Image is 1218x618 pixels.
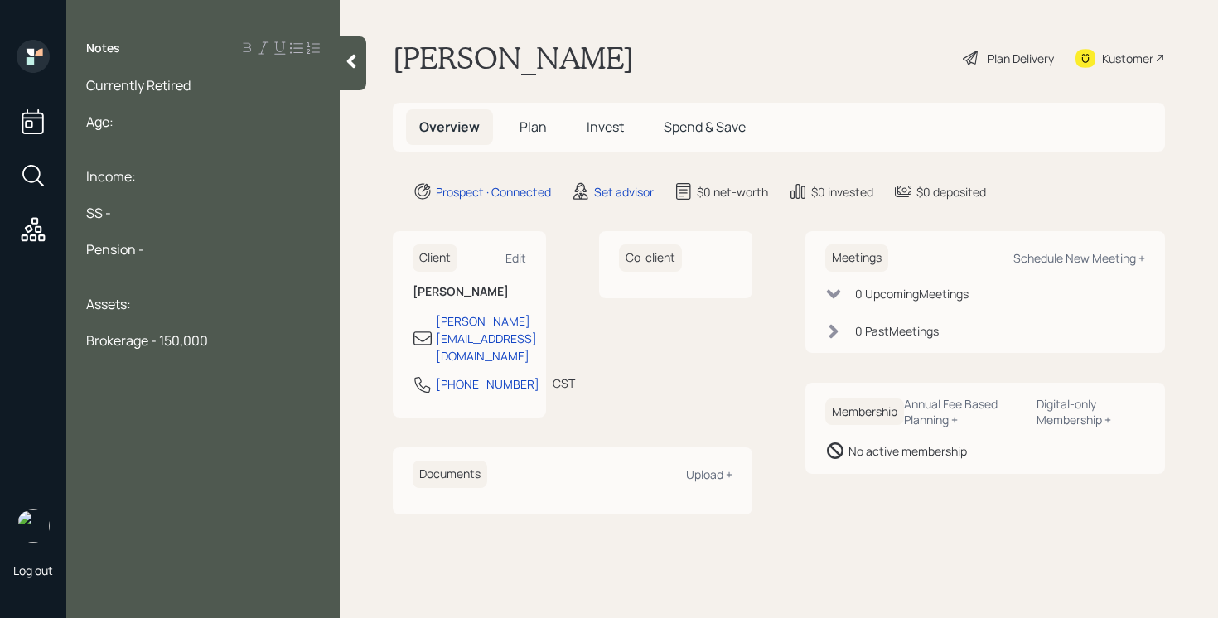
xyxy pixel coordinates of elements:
span: Pension - [86,240,144,258]
h6: Meetings [825,244,888,272]
h6: [PERSON_NAME] [413,285,526,299]
h6: Client [413,244,457,272]
div: No active membership [848,442,967,460]
div: 0 Upcoming Meeting s [855,285,969,302]
div: $0 net-worth [697,183,768,200]
h6: Documents [413,461,487,488]
div: CST [553,374,575,392]
div: 0 Past Meeting s [855,322,939,340]
div: $0 invested [811,183,873,200]
img: retirable_logo.png [17,509,50,543]
div: Annual Fee Based Planning + [904,396,1023,427]
span: Currently Retired [86,76,191,94]
span: SS - [86,204,111,222]
span: Income: [86,167,136,186]
div: Edit [505,250,526,266]
span: Age: [86,113,114,131]
div: Set advisor [594,183,654,200]
div: Kustomer [1102,50,1153,67]
div: [PHONE_NUMBER] [436,375,539,393]
div: $0 deposited [916,183,986,200]
div: Digital-only Membership + [1037,396,1145,427]
span: Spend & Save [664,118,746,136]
span: Brokerage - 150,000 [86,331,208,350]
span: Invest [587,118,624,136]
span: Plan [520,118,547,136]
span: Overview [419,118,480,136]
div: Schedule New Meeting + [1013,250,1145,266]
div: Upload + [686,466,732,482]
div: Log out [13,562,53,578]
div: [PERSON_NAME][EMAIL_ADDRESS][DOMAIN_NAME] [436,312,537,365]
span: Assets: [86,295,131,313]
div: Plan Delivery [988,50,1054,67]
h6: Membership [825,398,904,426]
label: Notes [86,40,120,56]
h1: [PERSON_NAME] [393,40,634,76]
div: Prospect · Connected [436,183,551,200]
h6: Co-client [619,244,682,272]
